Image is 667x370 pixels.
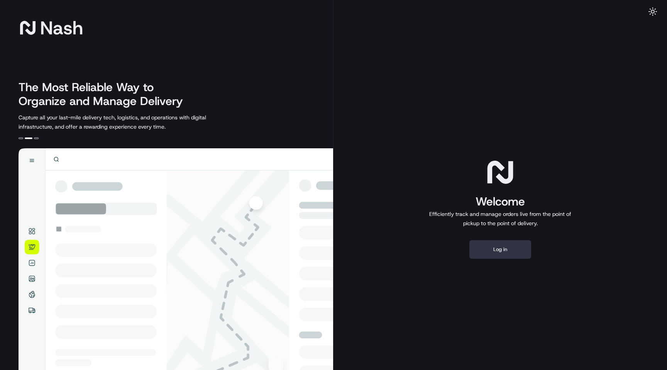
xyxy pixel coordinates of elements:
[19,80,191,108] h2: The Most Reliable Way to Organize and Manage Delivery
[426,194,574,209] h1: Welcome
[469,240,531,259] button: Log in
[19,113,241,131] p: Capture all your last-mile delivery tech, logistics, and operations with digital infrastructure, ...
[40,20,83,36] span: Nash
[426,209,574,228] p: Efficiently track and manage orders live from the point of pickup to the point of delivery.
